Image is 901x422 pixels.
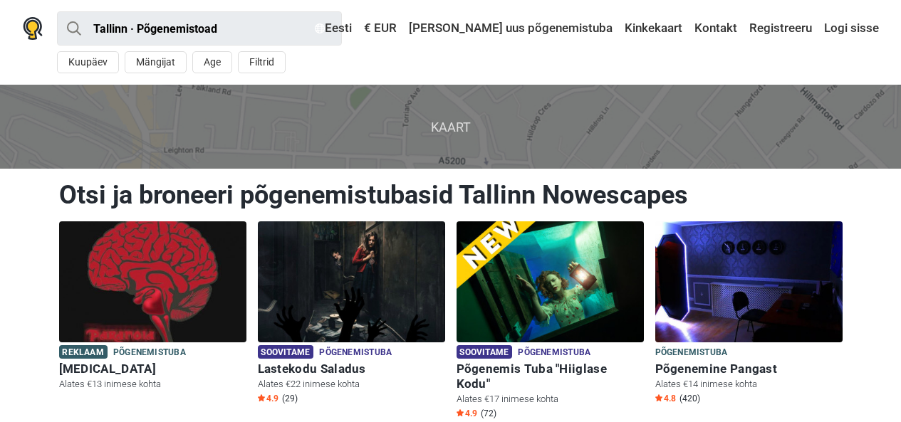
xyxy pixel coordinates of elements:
[655,378,843,391] p: Alates €14 inimese kohta
[57,11,342,46] input: proovi “Tallinn”
[457,409,464,416] img: Star
[655,221,843,407] a: Põgenemine Pangast Põgenemistuba Põgenemine Pangast Alates €14 inimese kohta Star4.8 (420)
[679,393,700,404] span: (420)
[821,16,879,41] a: Logi sisse
[518,345,590,361] span: Põgenemistuba
[457,393,644,406] p: Alates €17 inimese kohta
[655,394,662,401] img: Star
[655,345,728,361] span: Põgenemistuba
[57,51,119,73] button: Kuupäev
[315,23,325,33] img: Eesti
[457,221,644,422] a: Põgenemis Tuba "Hiiglase Kodu" Soovitame Põgenemistuba Põgenemis Tuba "Hiiglase Kodu" Alates €17 ...
[360,16,400,41] a: € EUR
[655,221,843,342] img: Põgenemine Pangast
[59,345,108,359] span: Reklaam
[621,16,686,41] a: Kinkekaart
[258,378,445,391] p: Alates €22 inimese kohta
[457,221,644,342] img: Põgenemis Tuba "Hiiglase Kodu"
[258,394,265,401] img: Star
[59,179,843,211] h1: Otsi ja broneeri põgenemistubasid Tallinn Nowescapes
[457,345,513,359] span: Soovitame
[238,51,286,73] button: Filtrid
[282,393,298,404] span: (29)
[457,362,644,391] h6: Põgenemis Tuba "Hiiglase Kodu"
[655,393,676,404] span: 4.8
[59,362,246,376] h6: [MEDICAL_DATA]
[59,378,246,391] p: Alates €13 inimese kohta
[59,221,246,394] a: Paranoia Reklaam Põgenemistuba [MEDICAL_DATA] Alates €13 inimese kohta
[258,393,278,404] span: 4.9
[23,17,43,40] img: Nowescape logo
[59,221,246,342] img: Paranoia
[457,408,477,419] span: 4.9
[258,221,445,342] img: Lastekodu Saladus
[746,16,816,41] a: Registreeru
[113,345,186,361] span: Põgenemistuba
[258,345,314,359] span: Soovitame
[311,16,355,41] a: Eesti
[405,16,616,41] a: [PERSON_NAME] uus põgenemistuba
[192,51,232,73] button: Age
[125,51,187,73] button: Mängijat
[258,362,445,376] h6: Lastekodu Saladus
[319,345,392,361] span: Põgenemistuba
[655,362,843,376] h6: Põgenemine Pangast
[481,408,496,419] span: (72)
[258,221,445,407] a: Lastekodu Saladus Soovitame Põgenemistuba Lastekodu Saladus Alates €22 inimese kohta Star4.9 (29)
[691,16,741,41] a: Kontakt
